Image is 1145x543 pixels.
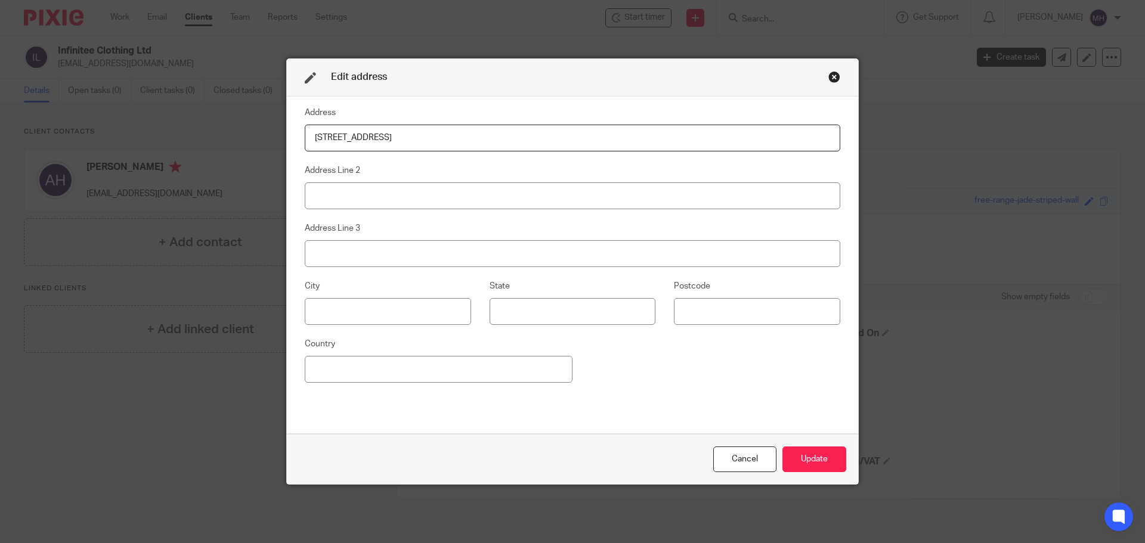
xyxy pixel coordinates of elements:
label: City [305,280,320,292]
label: State [490,280,510,292]
label: Address Line 3 [305,222,360,234]
label: Address [305,107,336,119]
div: Close this dialog window [713,446,776,472]
button: Update [782,446,846,472]
label: Country [305,338,335,350]
span: Edit address [331,72,387,82]
label: Address Line 2 [305,165,360,176]
div: Close this dialog window [828,71,840,83]
label: Postcode [674,280,710,292]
